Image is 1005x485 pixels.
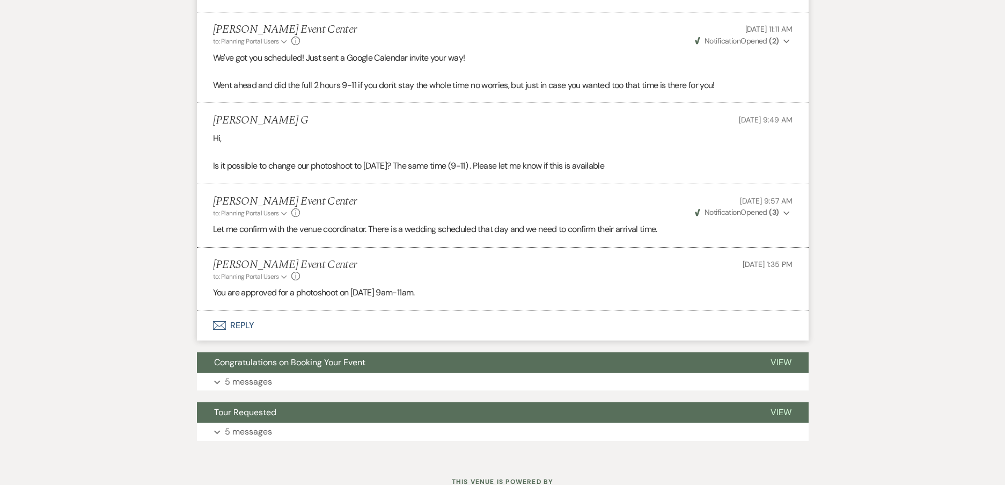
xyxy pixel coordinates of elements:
span: Opened [695,207,779,217]
h5: [PERSON_NAME] Event Center [213,258,357,272]
p: 5 messages [225,425,272,439]
p: Is it possible to change our photoshoot to [DATE]? The same time (9-11) . Please let me know if t... [213,159,793,173]
button: NotificationOpened (2) [693,35,793,47]
button: to: Planning Portal Users [213,37,289,46]
p: You are approved for a photoshoot on [DATE] 9am-11am. [213,286,793,300]
span: [DATE] 9:57 AM [740,196,792,206]
span: Congratulations on Booking Your Event [214,357,365,368]
span: to: Planning Portal Users [213,209,279,218]
p: Hi, [213,132,793,146]
span: Opened [695,36,779,46]
span: Tour Requested [214,407,276,418]
h5: [PERSON_NAME] Event Center [213,195,357,208]
button: 5 messages [197,423,809,441]
span: [DATE] 1:35 PM [743,259,792,269]
strong: ( 3 ) [769,207,779,217]
strong: ( 2 ) [769,36,779,46]
span: Notification [705,36,740,46]
button: NotificationOpened (3) [693,207,793,218]
button: View [753,352,809,373]
button: View [753,402,809,423]
button: to: Planning Portal Users [213,272,289,281]
span: to: Planning Portal Users [213,272,279,281]
span: [DATE] 11:11 AM [745,24,793,34]
button: Tour Requested [197,402,753,423]
span: View [771,357,791,368]
span: to: Planning Portal Users [213,37,279,46]
p: Went ahead and did the full 2 hours 9-11 if you don't stay the whole time no worries, but just in... [213,78,793,92]
button: to: Planning Portal Users [213,208,289,218]
h5: [PERSON_NAME] Event Center [213,23,357,37]
button: 5 messages [197,373,809,391]
p: We've got you scheduled! Just sent a Google Calendar invite your way! [213,51,793,65]
button: Reply [197,310,809,341]
h5: [PERSON_NAME] G [213,114,309,127]
span: View [771,407,791,418]
p: 5 messages [225,375,272,389]
span: Notification [705,207,740,217]
p: Let me confirm with the venue coordinator. There is a wedding scheduled that day and we need to c... [213,222,793,236]
span: [DATE] 9:49 AM [739,115,792,125]
button: Congratulations on Booking Your Event [197,352,753,373]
